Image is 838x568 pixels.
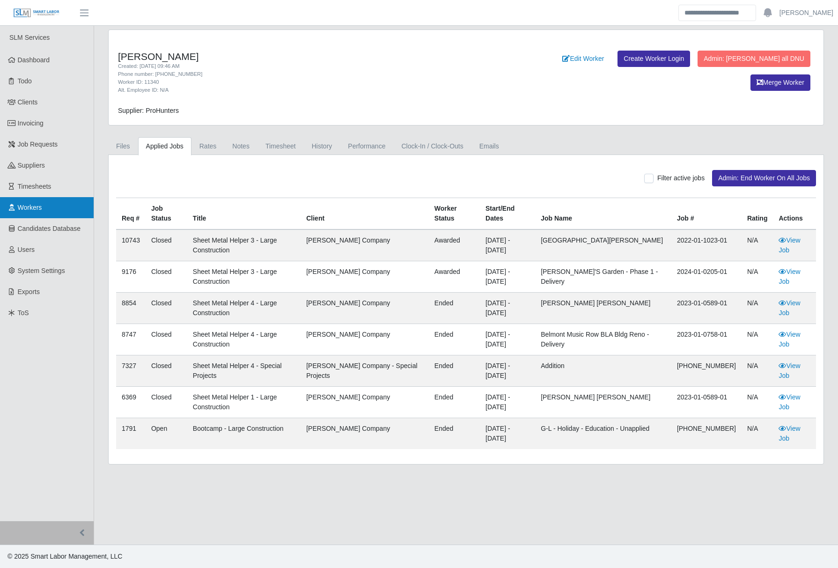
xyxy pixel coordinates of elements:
[18,183,51,190] span: Timesheets
[480,324,535,355] td: [DATE] - [DATE]
[116,198,146,230] th: Req #
[471,137,507,155] a: Emails
[429,198,480,230] th: Worker Status
[779,8,833,18] a: [PERSON_NAME]
[535,387,671,418] td: [PERSON_NAME] [PERSON_NAME]
[146,324,187,355] td: Closed
[187,387,301,418] td: Sheet Metal Helper 1 - Large Construction
[18,267,65,274] span: System Settings
[301,229,429,261] td: [PERSON_NAME] Company
[108,137,138,155] a: Files
[118,62,518,70] div: Created: [DATE] 09:46 AM
[779,393,800,411] a: View Job
[429,261,480,293] td: awarded
[480,261,535,293] td: [DATE] - [DATE]
[393,137,471,155] a: Clock-In / Clock-Outs
[301,355,429,387] td: [PERSON_NAME] Company - Special Projects
[480,198,535,230] th: Start/End Dates
[429,355,480,387] td: ended
[7,553,122,560] span: © 2025 Smart Labor Management, LLC
[535,229,671,261] td: [GEOGRAPHIC_DATA][PERSON_NAME]
[779,299,800,317] a: View Job
[146,261,187,293] td: Closed
[742,198,773,230] th: Rating
[535,261,671,293] td: [PERSON_NAME]'s Garden - Phase 1 - Delivery
[742,387,773,418] td: N/A
[742,355,773,387] td: N/A
[301,198,429,230] th: Client
[187,418,301,450] td: Bootcamp - Large Construction
[301,324,429,355] td: [PERSON_NAME] Company
[18,288,40,295] span: Exports
[480,355,535,387] td: [DATE] - [DATE]
[18,204,42,211] span: Workers
[187,355,301,387] td: Sheet Metal Helper 4 - Special Projects
[116,229,146,261] td: 10743
[146,229,187,261] td: Closed
[187,198,301,230] th: Title
[779,425,800,442] a: View Job
[116,355,146,387] td: 7327
[18,246,35,253] span: Users
[556,51,610,67] a: Edit Worker
[671,355,742,387] td: [PHONE_NUMBER]
[116,324,146,355] td: 8747
[779,331,800,348] a: View Job
[301,387,429,418] td: [PERSON_NAME] Company
[773,198,816,230] th: Actions
[146,418,187,450] td: Open
[224,137,257,155] a: Notes
[187,229,301,261] td: Sheet Metal Helper 3 - Large Construction
[671,293,742,324] td: 2023-01-0589-01
[779,362,800,379] a: View Job
[146,293,187,324] td: Closed
[742,324,773,355] td: N/A
[301,418,429,450] td: [PERSON_NAME] Company
[742,261,773,293] td: N/A
[138,137,191,155] a: Applied Jobs
[671,198,742,230] th: Job #
[750,74,810,91] button: Merge Worker
[18,56,50,64] span: Dashboard
[118,51,518,62] h4: [PERSON_NAME]
[146,198,187,230] th: Job Status
[535,418,671,450] td: G-L - Holiday - Education - Unapplied
[146,355,187,387] td: Closed
[191,137,225,155] a: Rates
[18,162,45,169] span: Suppliers
[429,229,480,261] td: awarded
[742,229,773,261] td: N/A
[118,107,179,114] span: Supplier: ProHunters
[742,418,773,450] td: N/A
[742,293,773,324] td: N/A
[535,293,671,324] td: [PERSON_NAME] [PERSON_NAME]
[116,293,146,324] td: 8854
[18,309,29,317] span: ToS
[116,261,146,293] td: 9176
[617,51,690,67] a: Create Worker Login
[18,119,44,127] span: Invoicing
[480,293,535,324] td: [DATE] - [DATE]
[698,51,810,67] button: Admin: [PERSON_NAME] all DNU
[480,229,535,261] td: [DATE] - [DATE]
[146,387,187,418] td: Closed
[301,261,429,293] td: [PERSON_NAME] Company
[187,293,301,324] td: Sheet Metal Helper 4 - Large Construction
[18,225,81,232] span: Candidates Database
[779,236,800,254] a: View Job
[429,387,480,418] td: ended
[535,198,671,230] th: Job Name
[118,78,518,86] div: Worker ID: 11340
[187,324,301,355] td: Sheet Metal Helper 4 - Large Construction
[18,77,32,85] span: Todo
[13,8,60,18] img: SLM Logo
[429,293,480,324] td: ended
[779,268,800,285] a: View Job
[480,387,535,418] td: [DATE] - [DATE]
[18,98,38,106] span: Clients
[18,140,58,148] span: Job Requests
[118,86,518,94] div: Alt. Employee ID: N/A
[712,170,816,186] button: Admin: End Worker On All Jobs
[187,261,301,293] td: Sheet Metal Helper 3 - Large Construction
[429,324,480,355] td: ended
